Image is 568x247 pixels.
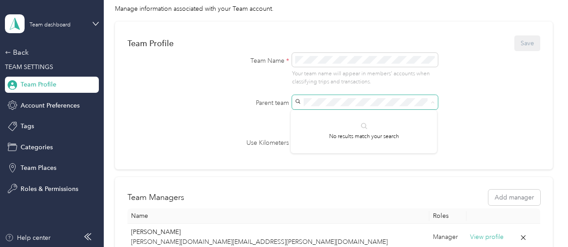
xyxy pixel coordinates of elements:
button: Add manager [488,190,540,205]
p: Your team name will appear in members’ accounts when classifying trips and transactions. [292,70,438,86]
span: Tags [21,121,34,131]
p: [PERSON_NAME][DOMAIN_NAME][EMAIL_ADDRESS][PERSON_NAME][DOMAIN_NAME] [131,237,426,247]
label: Team Name [208,56,289,65]
h2: Team Managers [127,191,184,204]
div: Team dashboard [30,22,71,28]
iframe: Everlance-gr Chat Button Frame [518,197,568,247]
p: [PERSON_NAME] [131,227,426,237]
button: View profile [470,232,504,242]
div: Team Profile [127,39,174,48]
th: Roles [429,208,466,224]
button: Help center [5,233,51,243]
label: Parent team [208,98,289,108]
span: Team Places [21,163,56,173]
span: Roles & Permissions [21,184,78,194]
span: Team Profile [21,80,56,89]
th: Name [127,208,429,224]
p: No results match your search [329,133,399,141]
span: TEAM SETTINGS [5,63,53,71]
span: Categories [21,143,53,152]
span: Account Preferences [21,101,80,110]
label: Use Kilometers [208,138,289,147]
div: Manager [433,232,462,242]
div: Back [5,47,94,58]
div: Manage information associated with your Team account. [115,4,553,13]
